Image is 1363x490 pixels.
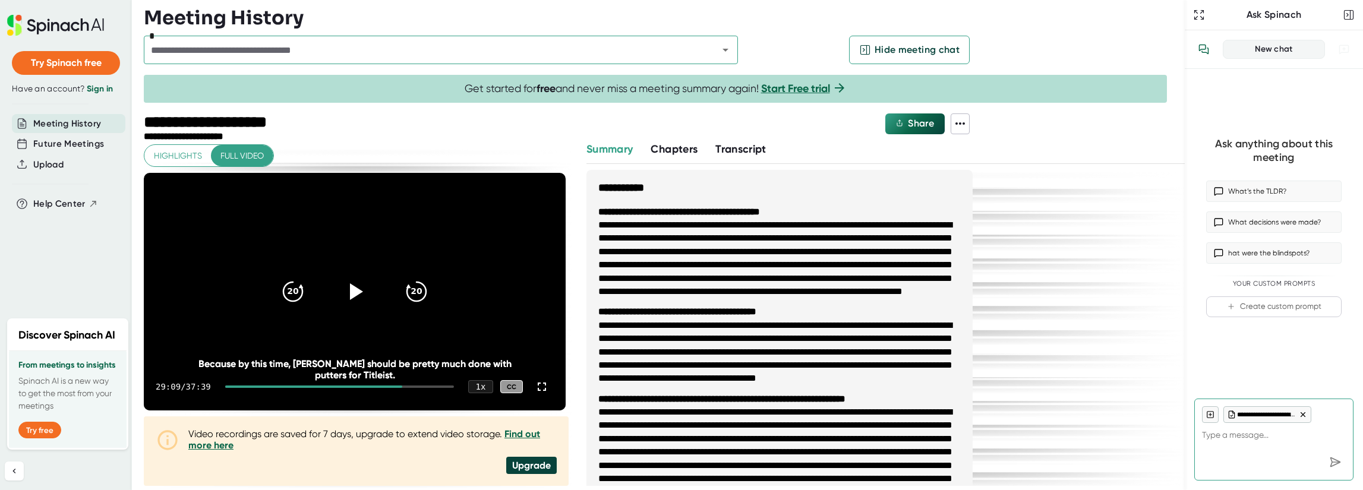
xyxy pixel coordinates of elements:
[1206,211,1342,233] button: What decisions were made?
[220,148,264,163] span: Full video
[875,43,960,57] span: Hide meeting chat
[715,141,766,157] button: Transcript
[1192,37,1216,61] button: View conversation history
[586,141,633,157] button: Summary
[12,51,120,75] button: Try Spinach free
[715,143,766,156] span: Transcript
[500,380,523,394] div: CC
[87,84,113,94] a: Sign in
[849,36,970,64] button: Hide meeting chat
[5,461,24,480] button: Collapse sidebar
[18,327,115,343] h2: Discover Spinach AI
[188,428,557,451] div: Video recordings are saved for 7 days, upgrade to extend video storage.
[33,137,104,151] button: Future Meetings
[1340,7,1357,23] button: Close conversation sidebar
[1206,137,1342,164] div: Ask anything about this meeting
[761,82,830,95] a: Start Free trial
[154,148,202,163] span: Highlights
[1231,44,1317,55] div: New chat
[651,143,698,156] span: Chapters
[144,7,304,29] h3: Meeting History
[33,197,98,211] button: Help Center
[33,197,86,211] span: Help Center
[144,145,212,167] button: Highlights
[1324,451,1346,473] div: Send message
[651,141,698,157] button: Chapters
[12,84,120,94] div: Have an account?
[468,380,493,393] div: 1 x
[31,57,102,68] span: Try Spinach free
[506,457,557,474] div: Upgrade
[537,82,556,95] b: free
[908,118,934,129] span: Share
[717,42,734,58] button: Open
[188,428,540,451] a: Find out more here
[465,82,847,96] span: Get started for and never miss a meeting summary again!
[1207,9,1340,21] div: Ask Spinach
[33,117,101,131] button: Meeting History
[18,422,61,438] button: Try free
[156,382,211,391] div: 29:09 / 37:39
[18,375,117,412] p: Spinach AI is a new way to get the most from your meetings
[1206,242,1342,264] button: hat were the blindspots?
[1206,296,1342,317] button: Create custom prompt
[211,145,273,167] button: Full video
[1191,7,1207,23] button: Expand to Ask Spinach page
[186,358,523,381] div: Because by this time, [PERSON_NAME] should be pretty much done with putters for Titleist.
[1206,181,1342,202] button: What’s the TLDR?
[18,361,117,370] h3: From meetings to insights
[33,158,64,172] button: Upload
[586,143,633,156] span: Summary
[1206,280,1342,288] div: Your Custom Prompts
[885,113,945,134] button: Share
